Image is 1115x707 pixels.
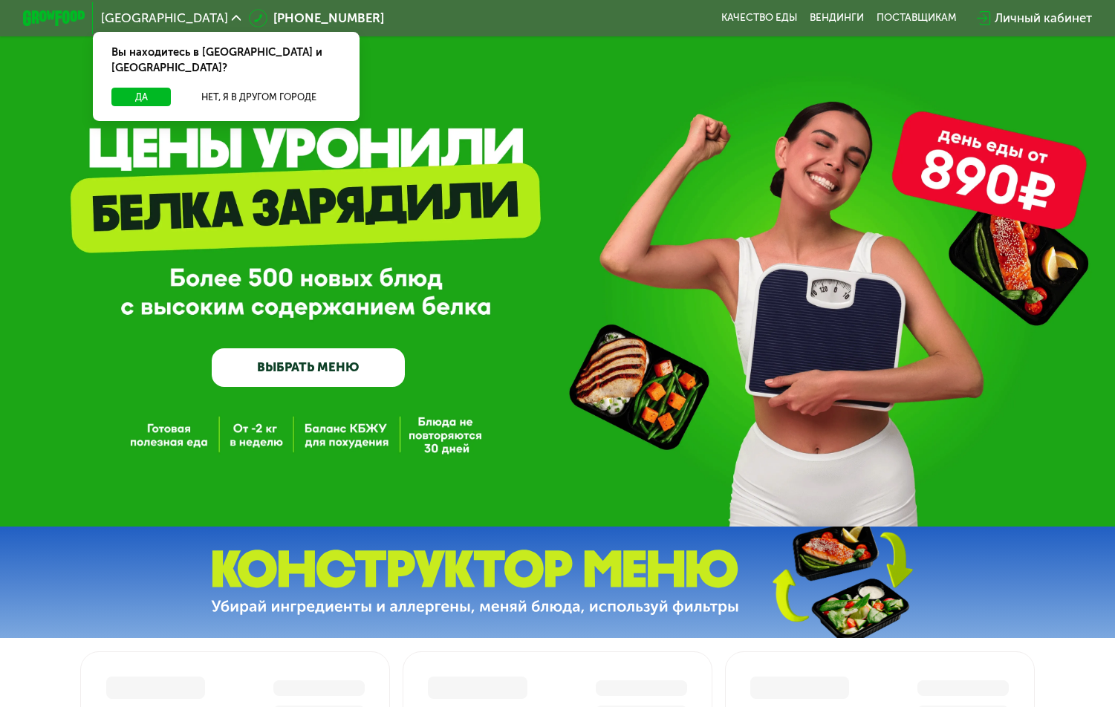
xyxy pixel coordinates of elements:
a: Качество еды [721,12,797,25]
button: Нет, я в другом городе [178,88,341,106]
button: Да [111,88,171,106]
div: поставщикам [877,12,957,25]
div: Вы находитесь в [GEOGRAPHIC_DATA] и [GEOGRAPHIC_DATA]? [93,32,360,88]
span: [GEOGRAPHIC_DATA] [101,12,228,25]
a: [PHONE_NUMBER] [249,9,384,27]
a: ВЫБРАТЬ МЕНЮ [212,348,405,387]
div: Личный кабинет [995,9,1092,27]
a: Вендинги [810,12,864,25]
